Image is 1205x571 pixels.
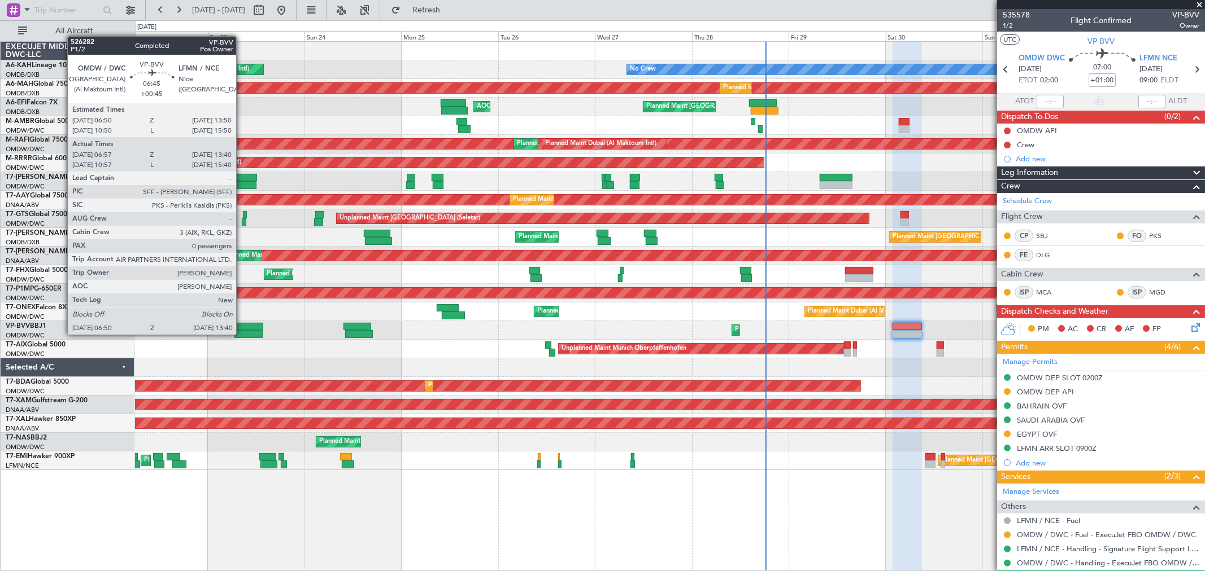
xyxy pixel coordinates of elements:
a: M-RRRRGlobal 6000 [6,155,71,162]
span: Owner [1172,21,1199,30]
a: T7-BDAGlobal 5000 [6,379,69,385]
div: Add new [1016,154,1199,164]
span: Flight Crew [1001,210,1043,223]
span: AF [1125,324,1134,335]
span: T7-GTS [6,211,29,218]
span: T7-EMI [6,453,28,460]
div: OMDW API [1017,126,1057,135]
div: EGYPT OVF [1017,429,1057,439]
span: AC [1068,324,1078,335]
span: 07:00 [1093,62,1111,73]
span: T7-XAL [6,416,29,423]
span: Cabin Crew [1001,268,1043,281]
div: Planned Maint Dubai (Al Maktoum Intl) [142,173,253,190]
div: Planned Maint Dubai (Al Maktoum Intl) [537,303,649,320]
a: OMDW/DWC [6,126,45,135]
span: 535578 [1003,9,1030,21]
div: Planned Maint Dubai (Al Maktoum Intl) [130,154,241,171]
span: T7-AIX [6,341,27,348]
div: Sat 23 [208,31,304,41]
div: Planned Maint [GEOGRAPHIC_DATA] ([GEOGRAPHIC_DATA] Intl) [893,229,1081,245]
span: A6-EFI [6,99,27,106]
span: VP-BVV [1087,36,1115,47]
a: T7-NASBBJ2 [6,434,47,441]
span: T7-[PERSON_NAME] [6,248,71,255]
div: Planned Maint Dubai (Al Maktoum Intl) [735,322,846,339]
a: T7-ONEXFalcon 8X [6,304,67,311]
a: OMDW/DWC [6,294,45,302]
a: SBJ [1036,231,1062,241]
a: OMDW / DWC - Handling - ExecuJet FBO OMDW / DWC [1017,558,1199,568]
a: OMDW/DWC [6,313,45,321]
a: DNAA/ABV [6,201,39,209]
span: Dispatch To-Dos [1001,111,1058,124]
a: OMDB/DXB [6,71,40,79]
span: PM [1038,324,1049,335]
div: Planned Maint Dubai (Al Maktoum Intl) [808,303,919,320]
span: (0/2) [1164,111,1181,122]
a: T7-AAYGlobal 7500 [6,192,68,199]
span: Refresh [403,6,450,14]
a: Manage Permits [1003,357,1058,368]
span: LFMN NCE [1139,53,1177,64]
div: Sun 24 [304,31,401,41]
span: 1/2 [1003,21,1030,30]
a: DLG [1036,250,1062,260]
a: PKS [1149,231,1174,241]
a: DNAA/ABV [6,406,39,414]
a: OMDB/DXB [6,108,40,116]
span: ETOT [1019,75,1037,86]
span: (4/6) [1164,341,1181,353]
a: Schedule Crew [1003,196,1052,207]
div: Add new [1016,458,1199,468]
a: OMDW/DWC [6,387,45,396]
span: FP [1152,324,1161,335]
a: OMDW/DWC [6,350,45,358]
a: T7-XAMGulfstream G-200 [6,397,88,404]
div: No Crew [630,61,656,78]
span: T7-FHX [6,267,29,274]
a: OMDW/DWC [6,331,45,340]
span: [DATE] - [DATE] [192,5,245,15]
span: 02:00 [1040,75,1058,86]
span: Crew [1001,180,1020,193]
span: T7-NAS [6,434,31,441]
button: UTC [1000,34,1020,45]
span: ALDT [1168,96,1187,107]
a: OMDW/DWC [6,145,45,153]
input: Trip Number [34,2,99,19]
div: Planned Maint Dubai (Al Maktoum Intl) [138,61,249,78]
a: T7-FHXGlobal 5000 [6,267,68,274]
span: M-AMBR [6,118,34,125]
a: OMDW/DWC [6,275,45,284]
a: DNAA/ABV [6,424,39,433]
div: FE [1015,249,1033,261]
div: Sun 31 [982,31,1079,41]
div: SAUDI ARABIA OVF [1017,415,1085,425]
span: T7-BDA [6,379,31,385]
span: T7-ONEX [6,304,36,311]
div: Planned Maint Dubai (Al Maktoum Intl) [428,377,540,394]
div: Planned Maint Abuja ([PERSON_NAME] Intl) [319,433,446,450]
div: Mon 25 [401,31,498,41]
a: T7-AIXGlobal 5000 [6,341,66,348]
a: M-AMBRGlobal 5000 [6,118,73,125]
div: Thu 28 [692,31,789,41]
div: AOG Maint [GEOGRAPHIC_DATA] (Dubai Intl) [477,98,609,115]
div: [DATE] [137,23,156,32]
span: A6-KAH [6,62,32,69]
div: OMDW DEP SLOT 0200Z [1017,373,1103,383]
button: Refresh [386,1,454,19]
span: M-RAFI [6,137,29,143]
a: MCA [1036,287,1062,297]
div: FO [1128,230,1146,242]
a: LFMN/NCE [6,462,39,470]
div: CP [1015,230,1033,242]
div: Flight Confirmed [1071,15,1132,27]
div: ISP [1128,286,1146,298]
span: 09:00 [1139,75,1158,86]
div: Unplanned Maint [GEOGRAPHIC_DATA] (Seletar) [340,210,480,227]
a: OMDB/DXB [6,89,40,98]
div: Fri 22 [111,31,207,41]
a: LFMN / NCE - Fuel [1017,516,1080,525]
